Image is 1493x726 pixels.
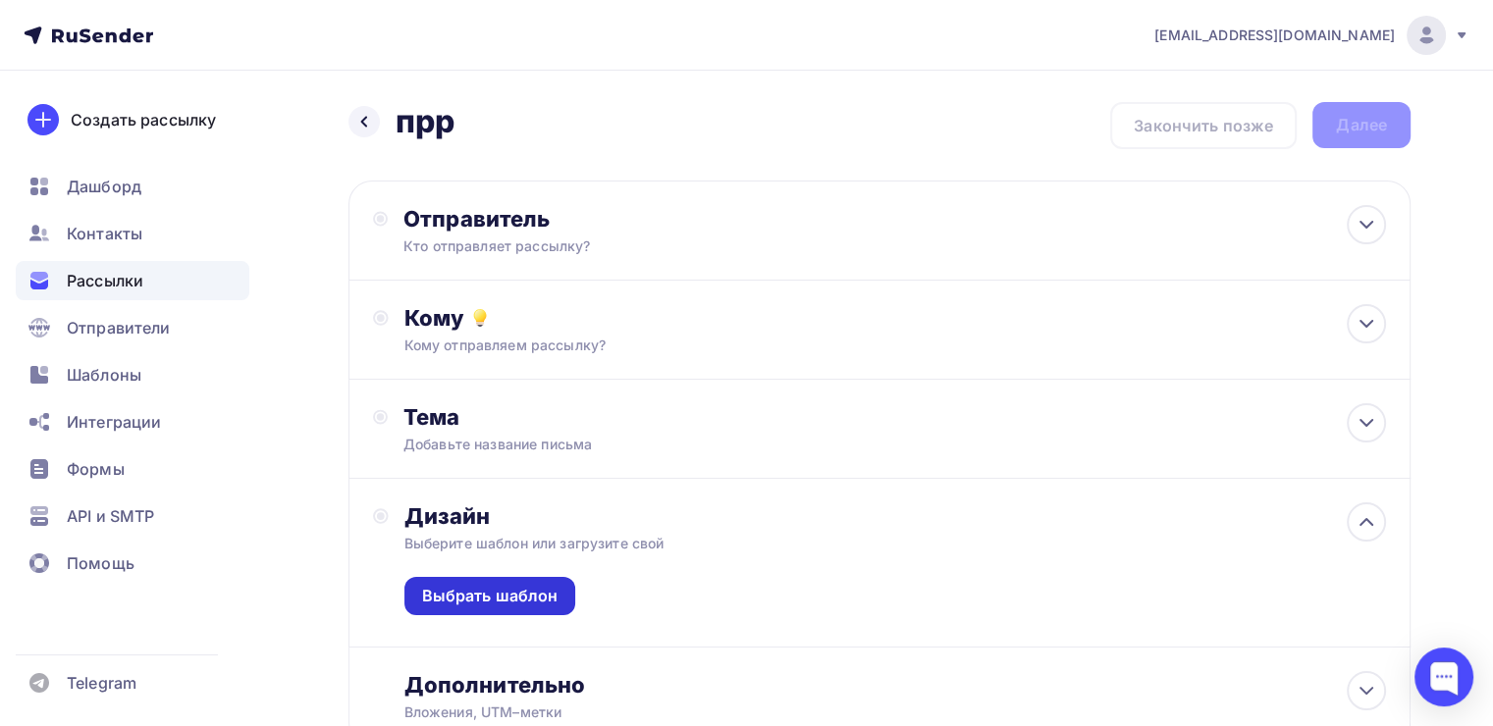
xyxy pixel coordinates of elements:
[16,355,249,394] a: Шаблоны
[404,671,1386,699] div: Дополнительно
[16,214,249,253] a: Контакты
[404,336,1288,355] div: Кому отправляем рассылку?
[403,403,791,431] div: Тема
[67,671,136,695] span: Telegram
[404,702,1288,722] div: Вложения, UTM–метки
[404,534,1288,553] div: Выберите шаблон или загрузите свой
[16,261,249,300] a: Рассылки
[404,304,1386,332] div: Кому
[67,457,125,481] span: Формы
[16,308,249,347] a: Отправители
[67,363,141,387] span: Шаблоны
[403,205,828,233] div: Отправитель
[16,167,249,206] a: Дашборд
[404,502,1386,530] div: Дизайн
[396,102,454,141] h2: прр
[403,435,753,454] div: Добавьте название письма
[16,449,249,489] a: Формы
[422,585,559,607] div: Выбрать шаблон
[67,551,134,575] span: Помощь
[67,504,154,528] span: API и SMTP
[403,236,786,256] div: Кто отправляет рассылку?
[67,410,161,434] span: Интеграции
[1154,26,1395,45] span: [EMAIL_ADDRESS][DOMAIN_NAME]
[71,108,216,131] div: Создать рассылку
[1154,16,1469,55] a: [EMAIL_ADDRESS][DOMAIN_NAME]
[67,175,141,198] span: Дашборд
[67,316,171,339] span: Отправители
[67,269,143,292] span: Рассылки
[67,222,142,245] span: Контакты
